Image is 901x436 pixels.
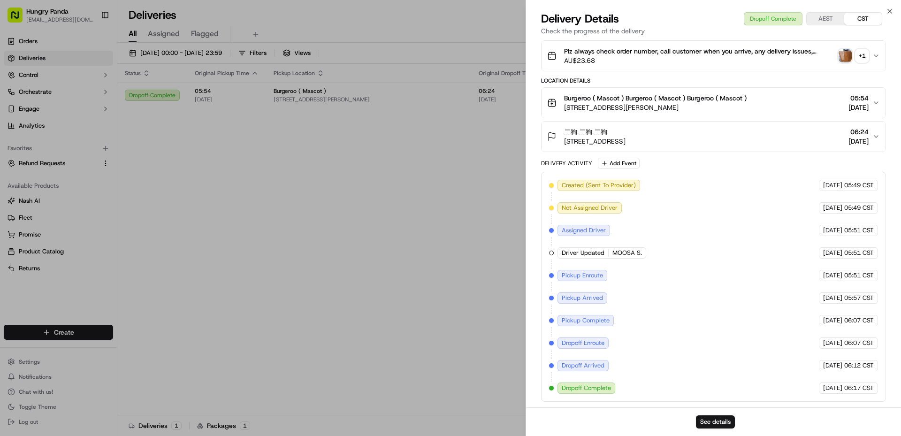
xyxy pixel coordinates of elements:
[844,271,874,280] span: 05:51 CST
[42,90,154,99] div: Start new chat
[844,361,874,370] span: 06:12 CST
[24,61,169,70] input: Got a question? Start typing here...
[823,271,842,280] span: [DATE]
[562,316,610,325] span: Pickup Complete
[9,90,26,107] img: 1736555255976-a54dd68f-1ca7-489b-9aae-adbdc363a1c4
[839,49,852,62] img: photo_proof_of_pickup image
[562,181,636,190] span: Created (Sent To Provider)
[541,160,592,167] div: Delivery Activity
[564,56,835,65] span: AU$23.68
[42,99,129,107] div: We're available if you need us!
[844,181,874,190] span: 05:49 CST
[564,46,835,56] span: Plz always check order number, call customer when you arrive, any delivery issues, Contact WhatsA...
[823,181,842,190] span: [DATE]
[823,226,842,235] span: [DATE]
[562,271,603,280] span: Pickup Enroute
[562,339,604,347] span: Dropoff Enroute
[31,145,34,153] span: •
[823,361,842,370] span: [DATE]
[93,233,114,240] span: Pylon
[823,204,842,212] span: [DATE]
[564,137,626,146] span: [STREET_ADDRESS]
[9,162,24,177] img: Asif Zaman Khan
[541,11,619,26] span: Delivery Details
[823,384,842,392] span: [DATE]
[823,294,842,302] span: [DATE]
[66,232,114,240] a: Powered byPylon
[848,103,869,112] span: [DATE]
[562,384,611,392] span: Dropoff Complete
[542,88,886,118] button: Burgeroo ( Mascot ) Burgeroo ( Mascot ) Burgeroo ( Mascot )[STREET_ADDRESS][PERSON_NAME]05:54[DATE]
[562,249,604,257] span: Driver Updated
[844,249,874,257] span: 05:51 CST
[848,137,869,146] span: [DATE]
[844,226,874,235] span: 05:51 CST
[19,210,72,219] span: Knowledge Base
[9,211,17,218] div: 📗
[844,294,874,302] span: 05:57 CST
[564,103,747,112] span: [STREET_ADDRESS][PERSON_NAME]
[76,206,154,223] a: 💻API Documentation
[848,93,869,103] span: 05:54
[89,210,151,219] span: API Documentation
[36,145,58,153] span: 9月17日
[564,93,747,103] span: Burgeroo ( Mascot ) Burgeroo ( Mascot ) Burgeroo ( Mascot )
[844,339,874,347] span: 06:07 CST
[844,316,874,325] span: 06:07 CST
[844,13,882,25] button: CST
[562,294,603,302] span: Pickup Arrived
[9,38,171,53] p: Welcome 👋
[839,49,869,62] button: photo_proof_of_pickup image+1
[562,204,618,212] span: Not Assigned Driver
[29,171,76,178] span: [PERSON_NAME]
[823,249,842,257] span: [DATE]
[844,384,874,392] span: 06:17 CST
[823,339,842,347] span: [DATE]
[612,249,642,257] span: MOOSA S.
[541,26,886,36] p: Check the progress of the delivery
[848,127,869,137] span: 06:24
[562,361,604,370] span: Dropoff Arrived
[9,9,28,28] img: Nash
[145,120,171,131] button: See all
[562,226,606,235] span: Assigned Driver
[696,415,735,428] button: See details
[541,77,886,84] div: Location Details
[83,171,105,178] span: 8月27日
[78,171,81,178] span: •
[20,90,37,107] img: 8016278978528_b943e370aa5ada12b00a_72.png
[160,92,171,104] button: Start new chat
[9,122,63,130] div: Past conversations
[855,49,869,62] div: + 1
[823,316,842,325] span: [DATE]
[6,206,76,223] a: 📗Knowledge Base
[542,41,886,71] button: Plz always check order number, call customer when you arrive, any delivery issues, Contact WhatsA...
[79,211,87,218] div: 💻
[598,158,640,169] button: Add Event
[807,13,844,25] button: AEST
[844,204,874,212] span: 05:49 CST
[542,122,886,152] button: 二狗 二狗 二狗[STREET_ADDRESS]06:24[DATE]
[19,171,26,179] img: 1736555255976-a54dd68f-1ca7-489b-9aae-adbdc363a1c4
[564,127,607,137] span: 二狗 二狗 二狗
